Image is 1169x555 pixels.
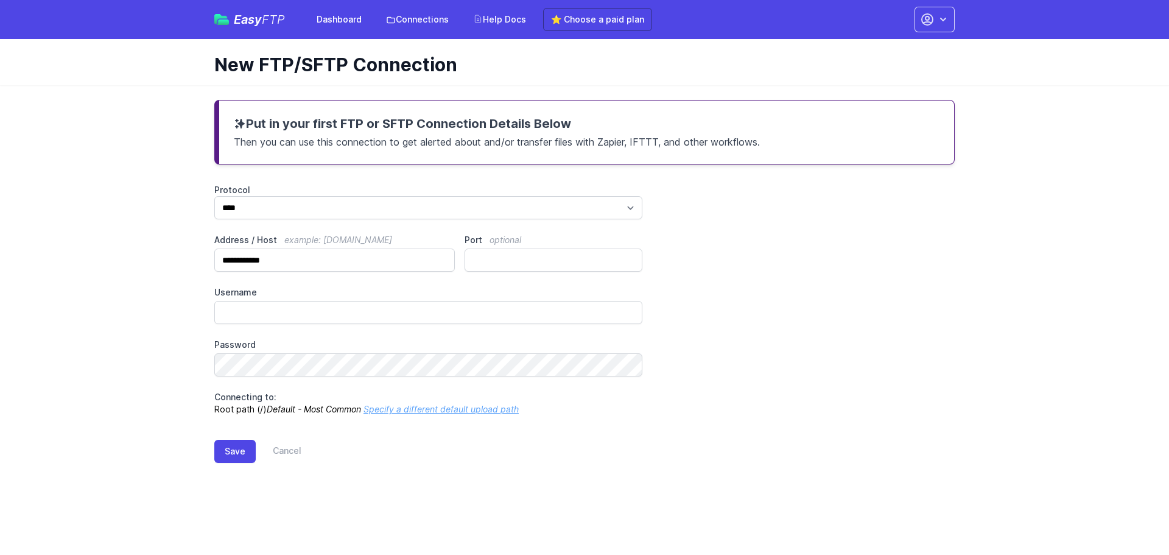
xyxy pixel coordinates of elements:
[267,404,361,414] i: Default - Most Common
[465,234,642,246] label: Port
[214,391,642,415] p: Root path (/)
[214,339,642,351] label: Password
[379,9,456,30] a: Connections
[490,235,521,245] span: optional
[363,404,519,414] a: Specify a different default upload path
[234,115,939,132] h3: Put in your first FTP or SFTP Connection Details Below
[262,12,285,27] span: FTP
[214,54,945,76] h1: New FTP/SFTP Connection
[543,8,652,31] a: ⭐ Choose a paid plan
[214,13,285,26] a: EasyFTP
[466,9,533,30] a: Help Docs
[284,235,392,245] span: example: [DOMAIN_NAME]
[234,13,285,26] span: Easy
[214,184,642,196] label: Protocol
[214,392,276,402] span: Connecting to:
[214,440,256,463] button: Save
[256,440,301,463] a: Cancel
[309,9,369,30] a: Dashboard
[214,234,455,246] label: Address / Host
[214,14,229,25] img: easyftp_logo.png
[234,132,939,149] p: Then you can use this connection to get alerted about and/or transfer files with Zapier, IFTTT, a...
[214,286,642,299] label: Username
